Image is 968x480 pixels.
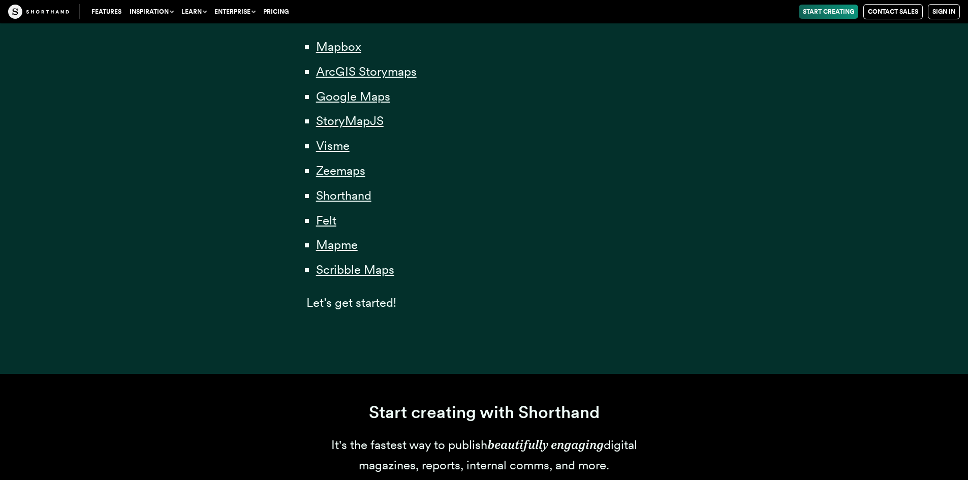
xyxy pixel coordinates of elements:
[863,4,923,19] a: Contact Sales
[799,5,858,19] a: Start Creating
[316,188,371,203] a: Shorthand
[316,89,390,104] a: Google Maps
[316,237,358,252] a: Mapme
[316,64,417,79] a: ArcGIS Storymaps
[316,262,394,277] a: Scribble Maps
[928,4,960,19] a: Sign in
[306,295,396,310] span: Let’s get started!
[177,5,210,19] button: Learn
[8,5,69,19] img: The Craft
[316,39,361,54] a: Mapbox
[126,5,177,19] button: Inspiration
[331,437,637,473] span: It's the fastest way to publish digital magazines, reports, internal comms, and more.
[87,5,126,19] a: Features
[259,5,293,19] a: Pricing
[316,213,336,228] a: Felt
[316,138,350,153] a: Visme
[316,113,384,128] a: StoryMapJS
[316,163,365,178] a: Zeemaps
[487,437,604,452] em: beautifully engaging
[210,5,259,19] button: Enterprise
[369,402,600,422] span: Start creating with Shorthand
